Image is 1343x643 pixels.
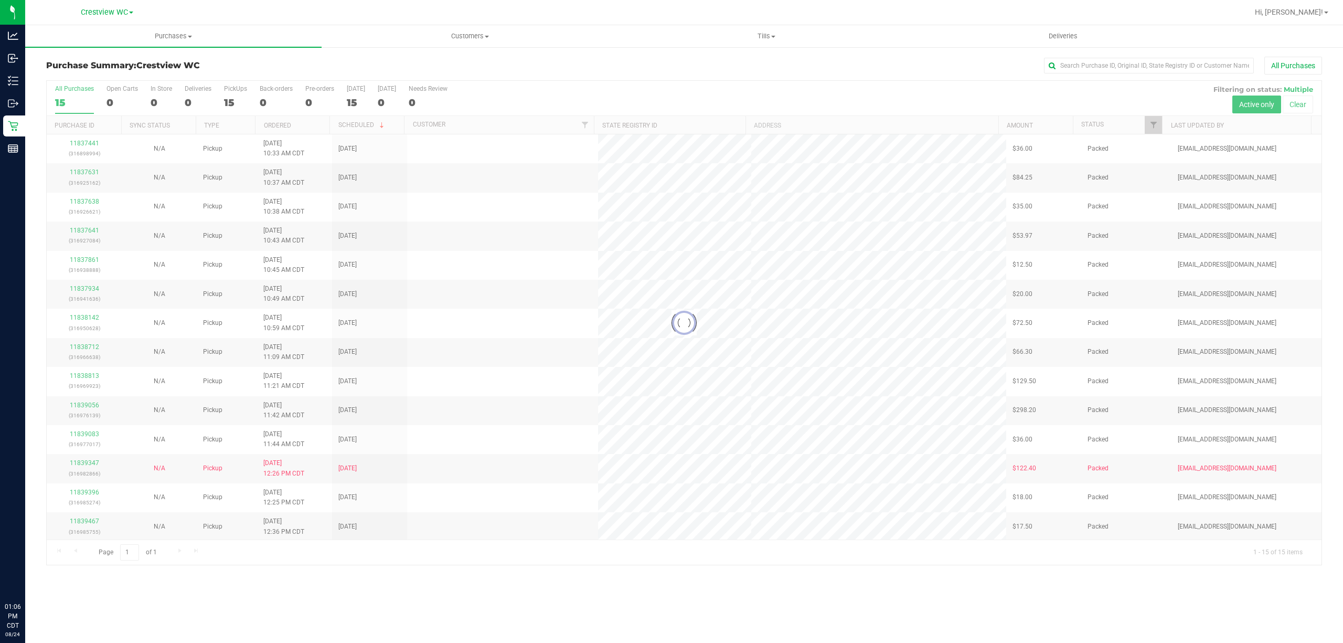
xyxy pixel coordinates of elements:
span: Crestview WC [136,60,200,70]
inline-svg: Reports [8,143,18,154]
inline-svg: Inbound [8,53,18,64]
span: Crestview WC [81,8,128,17]
span: Customers [322,31,617,41]
inline-svg: Inventory [8,76,18,86]
span: Tills [619,31,914,41]
a: Tills [618,25,914,47]
p: 08/24 [5,630,20,638]
span: Hi, [PERSON_NAME]! [1255,8,1323,16]
input: Search Purchase ID, Original ID, State Registry ID or Customer Name... [1044,58,1254,73]
a: Purchases [25,25,322,47]
a: Deliveries [915,25,1211,47]
span: Deliveries [1035,31,1092,41]
inline-svg: Retail [8,121,18,131]
iframe: Resource center [10,559,42,591]
a: Customers [322,25,618,47]
h3: Purchase Summary: [46,61,472,70]
inline-svg: Outbound [8,98,18,109]
inline-svg: Analytics [8,30,18,41]
span: Purchases [25,31,322,41]
p: 01:06 PM CDT [5,602,20,630]
button: All Purchases [1264,57,1322,75]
